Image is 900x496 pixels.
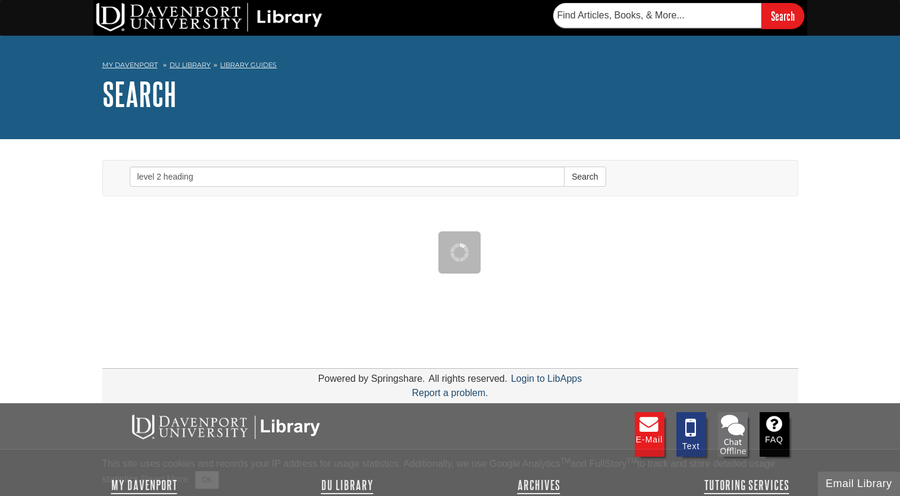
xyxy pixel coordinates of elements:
div: Powered by Springshare. [316,373,427,384]
img: Chat [718,412,748,457]
li: Chat with Library [718,412,748,457]
button: Search [564,167,606,187]
a: DU Library [170,61,211,69]
img: Working... [450,243,469,262]
a: Read More [141,474,188,484]
a: Report a problem. [412,388,488,398]
a: E-mail [635,412,664,457]
div: This site uses cookies and records your IP address for usage statistics. Additionally, we use Goo... [102,457,798,489]
sup: TM [560,457,570,465]
button: Close [195,471,218,489]
a: Login to LibApps [511,373,582,384]
form: Searches DU Library's articles, books, and more [553,3,804,29]
img: DU Library [96,3,322,32]
input: Search this Group [130,167,565,187]
a: Text [676,412,706,457]
a: Library Guides [220,61,277,69]
input: Search [761,3,804,29]
a: FAQ [760,412,789,457]
button: Email Library [818,472,900,496]
a: My Davenport [102,60,158,70]
img: DU Libraries [111,412,337,441]
h1: Search [102,76,798,112]
input: Find Articles, Books, & More... [553,3,761,28]
div: All rights reserved. [427,373,509,384]
nav: breadcrumb [102,57,798,76]
sup: TM [627,457,637,465]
